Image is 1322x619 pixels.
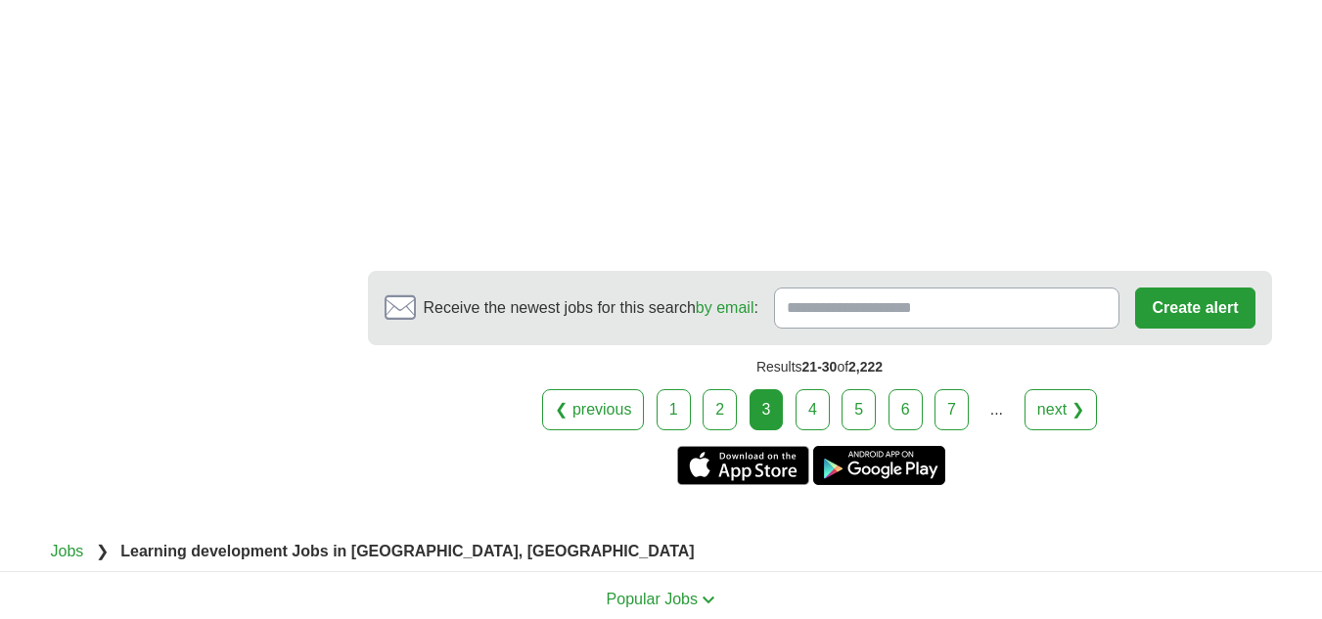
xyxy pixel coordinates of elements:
[1135,287,1254,329] button: Create alert
[607,591,698,607] span: Popular Jobs
[703,389,737,430] a: 2
[935,389,969,430] a: 7
[848,359,883,375] span: 2,222
[1025,389,1097,430] a: next ❯
[696,299,754,316] a: by email
[51,543,84,559] a: Jobs
[677,446,809,485] a: Get the iPhone app
[424,296,758,320] span: Receive the newest jobs for this search :
[120,543,694,559] strong: Learning development Jobs in [GEOGRAPHIC_DATA], [GEOGRAPHIC_DATA]
[842,389,876,430] a: 5
[96,543,109,559] span: ❯
[802,359,838,375] span: 21-30
[889,389,923,430] a: 6
[657,389,691,430] a: 1
[796,389,830,430] a: 4
[368,345,1272,389] div: Results of
[977,390,1016,429] div: ...
[813,446,945,485] a: Get the Android app
[542,389,644,430] a: ❮ previous
[750,389,784,430] div: 3
[702,596,715,604] img: toggle icon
